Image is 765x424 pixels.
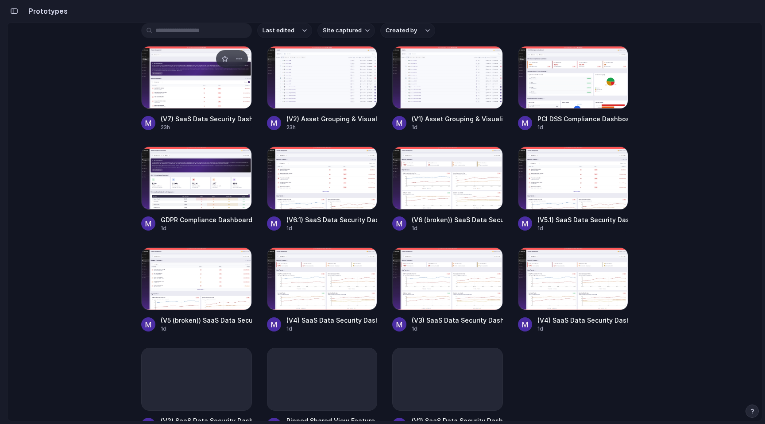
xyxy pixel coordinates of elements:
[380,23,435,38] button: Created by
[286,325,378,333] div: 1d
[161,123,252,131] div: 23h
[267,46,378,131] a: (V2) Asset Grouping & Visualization Interface(V2) Asset Grouping & Visualization Interface23h
[537,316,629,325] div: (V4) SaaS Data Security Dashboard
[286,114,378,123] div: (V2) Asset Grouping & Visualization Interface
[267,146,378,232] a: (V6.1) SaaS Data Security Dashboard(V6.1) SaaS Data Security Dashboard1d
[286,215,378,224] div: (V6.1) SaaS Data Security Dashboard
[25,6,68,16] h2: Prototypes
[263,26,294,35] span: Last edited
[161,325,252,333] div: 1d
[141,247,252,333] a: (V5 (broken)) SaaS Data Security Dashboard(V5 (broken)) SaaS Data Security Dashboard1d
[412,316,503,325] div: (V3) SaaS Data Security Dashboard
[257,23,312,38] button: Last edited
[323,26,362,35] span: Site captured
[412,224,503,232] div: 1d
[412,215,503,224] div: (V6 (broken)) SaaS Data Security Dashboard
[392,46,503,131] a: (V1) Asset Grouping & Visualization Interface(V1) Asset Grouping & Visualization Interface1d
[286,123,378,131] div: 23h
[537,123,629,131] div: 1d
[141,46,252,131] a: (V7) SaaS Data Security Dashboard(V7) SaaS Data Security Dashboard23h
[518,46,629,131] a: PCI DSS Compliance DashboardPCI DSS Compliance Dashboard1d
[392,247,503,333] a: (V3) SaaS Data Security Dashboard(V3) SaaS Data Security Dashboard1d
[267,247,378,333] a: (V4) SaaS Data Security Dashboard(V4) SaaS Data Security Dashboard1d
[161,114,252,123] div: (V7) SaaS Data Security Dashboard
[537,215,629,224] div: (V5.1) SaaS Data Security Dashboard
[518,247,629,333] a: (V4) SaaS Data Security Dashboard(V4) SaaS Data Security Dashboard1d
[537,224,629,232] div: 1d
[317,23,375,38] button: Site captured
[386,26,417,35] span: Created by
[161,215,252,224] div: GDPR Compliance Dashboard
[286,224,378,232] div: 1d
[161,316,252,325] div: (V5 (broken)) SaaS Data Security Dashboard
[518,146,629,232] a: (V5.1) SaaS Data Security Dashboard(V5.1) SaaS Data Security Dashboard1d
[141,146,252,232] a: GDPR Compliance DashboardGDPR Compliance Dashboard1d
[412,123,503,131] div: 1d
[161,224,252,232] div: 1d
[412,325,503,333] div: 1d
[412,114,503,123] div: (V1) Asset Grouping & Visualization Interface
[537,114,629,123] div: PCI DSS Compliance Dashboard
[286,316,378,325] div: (V4) SaaS Data Security Dashboard
[537,325,629,333] div: 1d
[392,146,503,232] a: (V6 (broken)) SaaS Data Security Dashboard(V6 (broken)) SaaS Data Security Dashboard1d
